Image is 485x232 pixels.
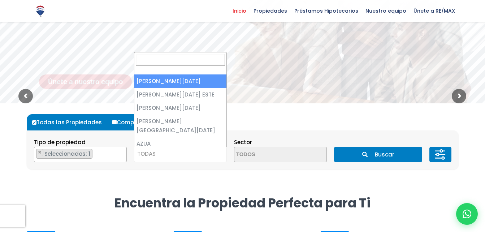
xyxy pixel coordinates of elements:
[111,114,150,130] label: Comprar
[34,147,38,163] textarea: Search
[34,138,86,146] span: Tipo de propiedad
[36,149,92,159] li: CASA
[334,147,422,162] button: Buscar
[234,138,252,146] span: Sector
[32,120,36,125] input: Todas las Propiedades
[250,5,291,16] span: Propiedades
[134,137,226,150] li: AZUA
[38,149,42,156] span: ×
[36,149,43,156] button: Remove item
[410,5,459,16] span: Únete a RE/MAX
[134,149,226,159] span: TODAS
[134,101,226,115] li: [PERSON_NAME][DATE]
[134,88,226,101] li: [PERSON_NAME][DATE] ESTE
[234,147,304,163] textarea: Search
[134,74,226,88] li: [PERSON_NAME][DATE]
[44,150,92,158] span: Seleccionados: 1
[229,5,250,16] span: Inicio
[134,147,227,162] span: TODAS
[136,54,225,66] input: Search
[119,149,122,156] span: ×
[114,194,371,212] strong: Encuentra la Propiedad Perfecta para Ti
[118,149,123,156] button: Remove all items
[134,115,226,137] li: [PERSON_NAME][GEOGRAPHIC_DATA][DATE]
[291,5,362,16] span: Préstamos Hipotecarios
[362,5,410,16] span: Nuestro equipo
[30,114,109,130] label: Todas las Propiedades
[34,5,47,17] img: Logo de REMAX
[112,120,117,124] input: Comprar
[137,150,156,158] span: TODAS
